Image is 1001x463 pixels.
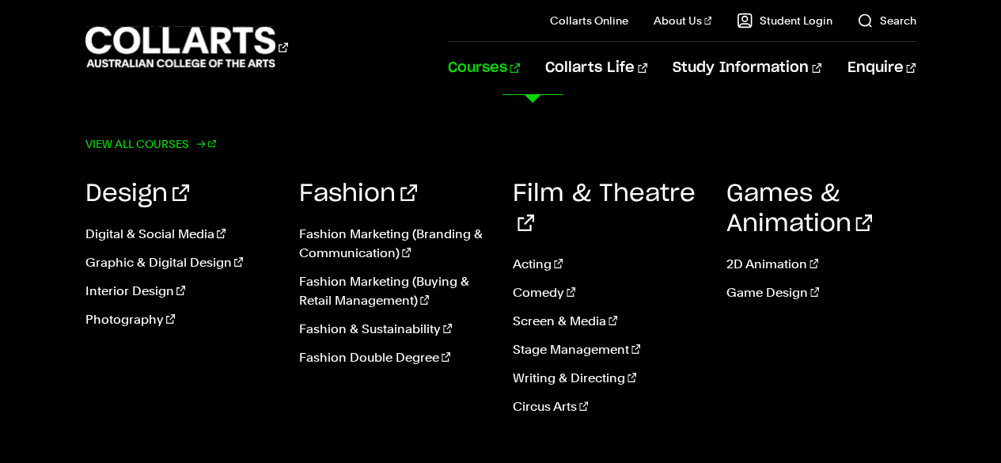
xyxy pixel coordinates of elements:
a: About Us [654,13,712,28]
a: Fashion Double Degree [299,348,489,367]
a: Comedy [513,283,703,302]
a: Study Information [673,42,821,94]
a: Collarts Life [545,42,647,94]
a: Enquire [847,42,916,94]
a: Search [857,13,916,28]
a: Screen & Media [513,312,703,331]
a: Graphic & Digital Design [85,253,275,272]
a: View all courses [85,133,217,155]
a: 2D Animation [726,255,916,274]
a: Photography [85,310,275,329]
div: Go to homepage [85,25,288,70]
a: Fashion Marketing (Buying & Retail Management) [299,272,489,310]
a: Design [85,182,189,206]
a: Games & Animation [726,182,872,236]
a: Digital & Social Media [85,225,275,244]
a: Student Login [737,13,832,28]
a: Film & Theatre [513,182,696,236]
a: Collarts Online [550,13,628,28]
a: Acting [513,255,703,274]
a: Interior Design [85,282,275,301]
a: Courses [448,42,520,94]
a: Game Design [726,283,916,302]
a: Fashion [299,182,417,206]
a: Fashion Marketing (Branding & Communication) [299,225,489,263]
a: Fashion & Sustainability [299,320,489,339]
a: Circus Arts [513,397,703,416]
a: Stage Management [513,340,703,359]
a: Writing & Directing [513,369,703,388]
